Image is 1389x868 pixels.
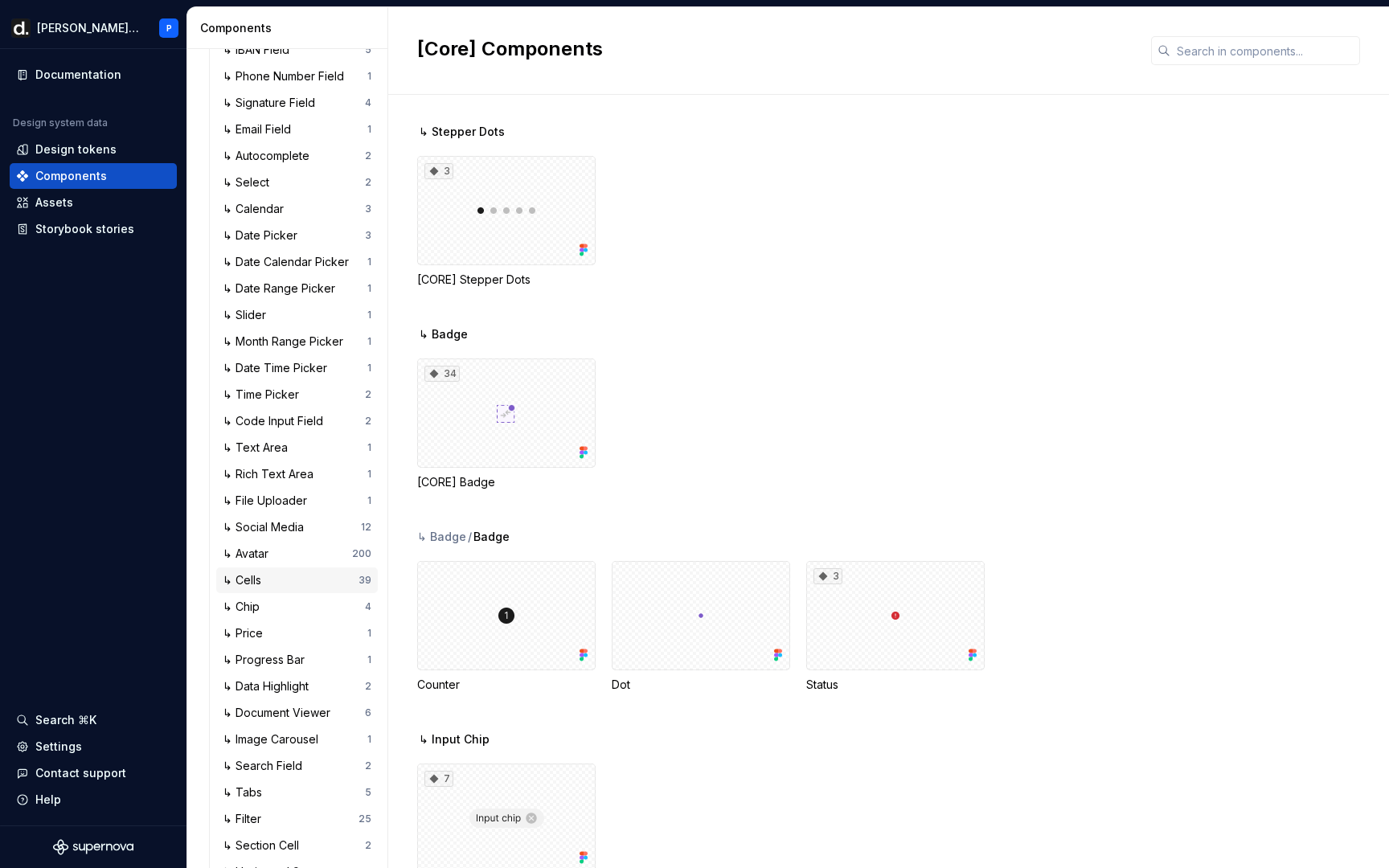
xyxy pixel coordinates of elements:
a: ↳ Data Highlight2 [216,674,378,699]
div: ↳ Email Field [223,121,297,137]
div: [CORE] Stepper Dots [417,272,596,288]
div: ↳ Cells [223,572,268,588]
div: ↳ Date Time Picker [223,360,334,376]
div: 3 [424,163,453,179]
div: 34 [424,366,460,382]
div: Dot [612,561,790,693]
a: ↳ Phone Number Field1 [216,63,378,89]
a: ↳ Social Media12 [216,514,378,540]
button: Search ⌘K [10,707,177,733]
div: ↳ Data Highlight [223,678,315,694]
input: Search in components... [1170,36,1360,65]
a: ↳ Autocomplete2 [216,143,378,169]
a: ↳ Signature Field4 [216,90,378,116]
div: ↳ Select [223,174,276,190]
a: ↳ Tabs5 [216,780,378,805]
a: ↳ Code Input Field2 [216,408,378,434]
svg: Supernova Logo [53,839,133,855]
span: ↳ Stepper Dots [419,124,505,140]
div: 3 [813,568,842,584]
a: ↳ Date Picker3 [216,223,378,248]
div: ↳ Code Input Field [223,413,330,429]
a: ↳ Select2 [216,170,378,195]
a: ↳ Calendar3 [216,196,378,222]
a: ↳ Search Field2 [216,753,378,779]
div: ↳ Price [223,625,269,641]
a: Design tokens [10,137,177,162]
a: ↳ Text Area1 [216,435,378,461]
span: Badge [473,529,510,545]
div: 4 [365,96,371,109]
div: ↳ IBAN Field [223,42,296,58]
div: 2 [365,759,371,772]
div: 7 [424,771,453,787]
a: ↳ Date Calendar Picker1 [216,249,378,275]
div: 2 [365,680,371,693]
div: ↳ Date Calendar Picker [223,254,355,270]
div: 4 [365,600,371,613]
a: ↳ Slider1 [216,302,378,328]
a: ↳ File Uploader1 [216,488,378,514]
img: b918d911-6884-482e-9304-cbecc30deec6.png [11,18,31,38]
div: 1 [367,441,371,454]
a: ↳ Cells39 [216,567,378,593]
div: 1 [367,123,371,136]
div: 2 [365,415,371,428]
div: ↳ Social Media [223,519,310,535]
div: ↳ Badge [417,529,466,545]
a: ↳ Price1 [216,620,378,646]
div: 2 [365,149,371,162]
div: Counter [417,561,596,693]
div: Documentation [35,67,121,83]
div: ↳ Date Range Picker [223,280,342,297]
div: Help [35,792,61,808]
div: ↳ File Uploader [223,493,313,509]
div: 1 [367,733,371,746]
div: ↳ Image Carousel [223,731,325,747]
div: 2 [365,388,371,401]
div: Status [806,677,985,693]
div: 1 [367,494,371,507]
div: 3 [365,203,371,215]
button: Contact support [10,760,177,786]
div: ↳ Date Picker [223,227,304,244]
div: ↳ Time Picker [223,387,305,403]
div: ↳ Signature Field [223,95,322,111]
span: ↳ Badge [419,326,468,342]
div: 6 [365,706,371,719]
div: ↳ Autocomplete [223,148,316,164]
a: ↳ Date Range Picker1 [216,276,378,301]
div: 1 [367,282,371,295]
div: 1 [367,362,371,375]
div: 12 [361,521,371,534]
div: 1 [367,653,371,666]
a: ↳ IBAN Field5 [216,37,378,63]
a: ↳ Progress Bar1 [216,647,378,673]
div: ↳ Avatar [223,546,275,562]
div: ↳ Filter [223,811,268,827]
div: ↳ Slider [223,307,272,323]
a: ↳ Filter25 [216,806,378,832]
div: 1 [367,70,371,83]
div: ↳ Text Area [223,440,294,456]
button: Help [10,787,177,813]
a: Components [10,163,177,189]
a: Storybook stories [10,216,177,242]
div: 3 [365,229,371,242]
div: 5 [365,786,371,799]
div: ↳ Chip [223,599,266,615]
a: ↳ Chip4 [216,594,378,620]
a: ↳ Email Field1 [216,117,378,142]
div: Components [200,20,381,36]
a: ↳ Document Viewer6 [216,700,378,726]
h2: [Core] Components [417,36,1132,62]
div: Contact support [35,765,126,781]
a: ↳ Month Range Picker1 [216,329,378,354]
div: Search ⌘K [35,712,96,728]
div: 25 [359,813,371,825]
div: ↳ Document Viewer [223,705,337,721]
div: ↳ Rich Text Area [223,466,320,482]
div: ↳ Section Cell [223,837,305,854]
div: Storybook stories [35,221,134,237]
